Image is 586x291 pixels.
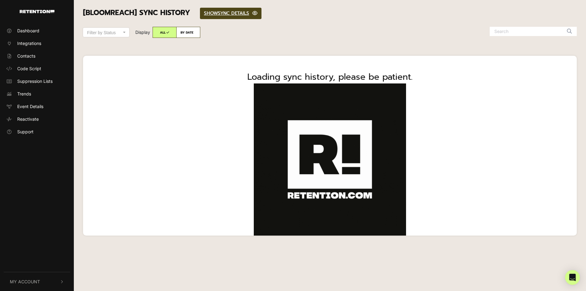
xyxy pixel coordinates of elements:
span: Support [17,128,34,135]
a: Dashboard [4,26,70,36]
a: Reactivate [4,114,70,124]
span: Event Details [17,103,43,110]
span: Contacts [17,53,35,59]
a: SHOWSYNC DETAILS [200,8,261,19]
span: Trends [17,91,31,97]
span: My Account [10,278,40,285]
label: ALL [153,27,177,38]
a: Event Details [4,101,70,111]
button: My Account [4,272,70,291]
input: Search [490,27,564,36]
a: Contacts [4,51,70,61]
img: get-emails-loading-39aa1c9621d8bdffd6dd0721e336d809518f04b4f7b21e81ee74fde4bf2f3068.gif [254,83,406,236]
span: [Bloomreach] SYNC HISTORY [83,7,190,18]
div: Loading sync history, please be patient. [88,56,572,83]
div: Open Intercom Messenger [565,270,580,285]
span: Code Script [17,65,41,72]
a: Suppression Lists [4,76,70,86]
span: SHOW [204,10,218,17]
a: Integrations [4,38,70,48]
img: Retention.com [20,10,54,13]
span: Reactivate [17,116,39,122]
a: Trends [4,89,70,99]
span: Suppression Lists [17,78,53,84]
span: Dashboard [17,27,39,34]
span: Display [135,30,150,35]
a: Code Script [4,63,70,74]
span: Integrations [17,40,41,46]
span: Filter by Status [87,30,116,35]
a: Support [4,127,70,137]
label: BY DATE [176,27,200,38]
